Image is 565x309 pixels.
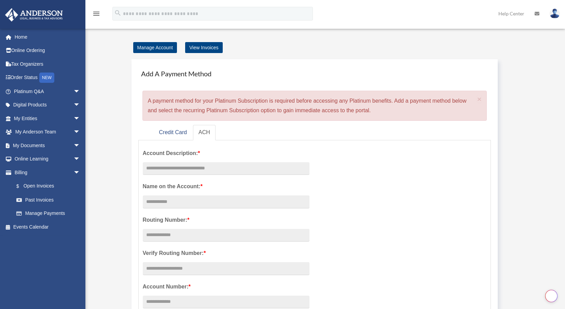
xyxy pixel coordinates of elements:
a: Tax Organizers [5,57,91,71]
a: ACH [193,125,216,140]
a: My Anderson Teamarrow_drop_down [5,125,91,139]
a: menu [92,12,100,18]
a: Billingarrow_drop_down [5,166,91,179]
label: Name on the Account: [143,182,309,191]
a: Past Invoices [10,193,91,207]
span: arrow_drop_down [73,112,87,126]
i: search [114,9,122,17]
a: Manage Account [133,42,177,53]
a: Online Ordering [5,44,91,57]
a: My Entitiesarrow_drop_down [5,112,91,125]
a: Online Learningarrow_drop_down [5,152,91,166]
div: NEW [39,73,54,83]
img: Anderson Advisors Platinum Portal [3,8,65,22]
a: Platinum Q&Aarrow_drop_down [5,85,91,98]
a: Manage Payments [10,207,87,220]
a: My Documentsarrow_drop_down [5,139,91,152]
h4: Add A Payment Method [138,66,491,81]
a: Home [5,30,91,44]
img: User Pic [550,9,560,18]
span: arrow_drop_down [73,152,87,166]
a: View Invoices [185,42,222,53]
span: arrow_drop_down [73,139,87,153]
label: Account Description: [143,149,309,158]
button: Close [477,95,482,103]
a: Credit Card [153,125,192,140]
label: Verify Routing Number: [143,248,309,258]
label: Routing Number: [143,215,309,225]
a: Digital Productsarrow_drop_down [5,98,91,112]
span: × [477,95,482,103]
span: arrow_drop_down [73,98,87,112]
span: arrow_drop_down [73,125,87,139]
div: A payment method for your Platinum Subscription is required before accessing any Platinum benefit... [142,91,487,121]
label: Account Number: [143,282,309,292]
span: arrow_drop_down [73,166,87,180]
i: menu [92,10,100,18]
span: $ [20,182,24,191]
span: arrow_drop_down [73,85,87,99]
a: Order StatusNEW [5,71,91,85]
a: $Open Invoices [10,179,91,193]
a: Events Calendar [5,220,91,234]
